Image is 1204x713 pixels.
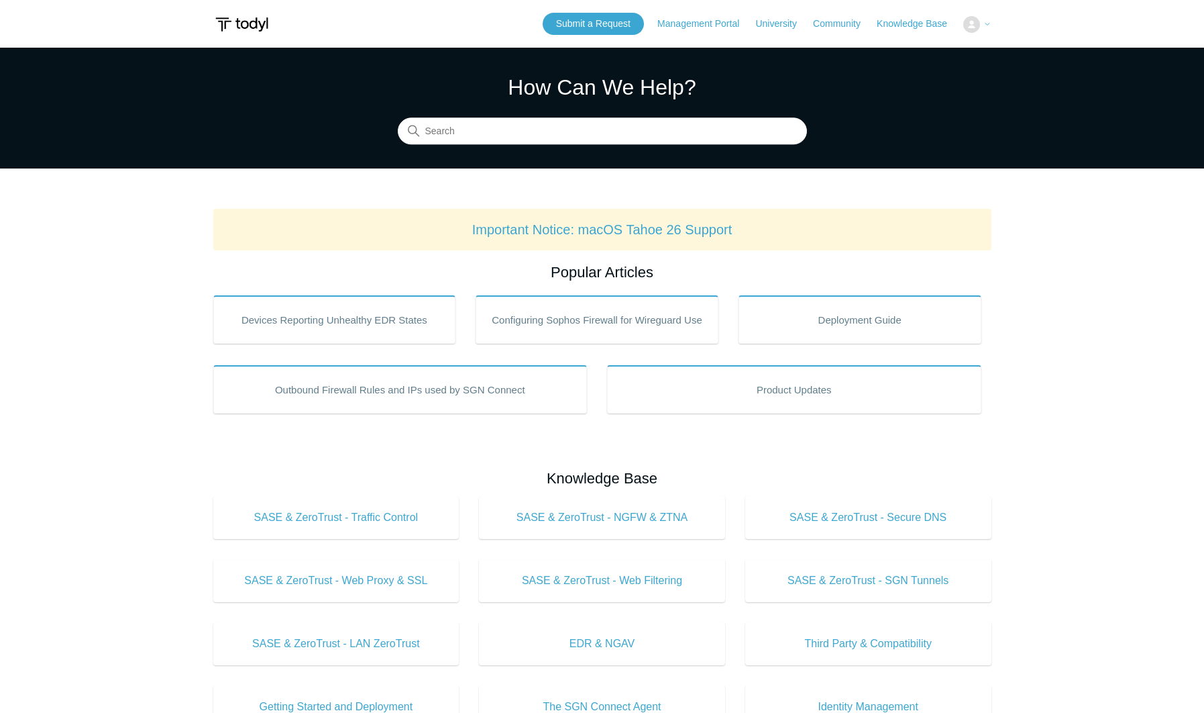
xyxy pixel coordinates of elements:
[398,71,807,103] h1: How Can We Help?
[745,496,991,539] a: SASE & ZeroTrust - Secure DNS
[213,496,459,539] a: SASE & ZeroTrust - Traffic Control
[813,17,874,31] a: Community
[233,573,439,589] span: SASE & ZeroTrust - Web Proxy & SSL
[877,17,961,31] a: Knowledge Base
[213,295,456,344] a: Devices Reporting Unhealthy EDR States
[765,636,971,652] span: Third Party & Compatibility
[479,622,725,665] a: EDR & NGAV
[499,636,705,652] span: EDR & NGAV
[476,295,718,344] a: Configuring Sophos Firewall for Wireguard Use
[233,510,439,526] span: SASE & ZeroTrust - Traffic Control
[479,559,725,602] a: SASE & ZeroTrust - Web Filtering
[607,365,981,414] a: Product Updates
[765,510,971,526] span: SASE & ZeroTrust - Secure DNS
[745,622,991,665] a: Third Party & Compatibility
[213,12,270,37] img: Todyl Support Center Help Center home page
[213,622,459,665] a: SASE & ZeroTrust - LAN ZeroTrust
[765,573,971,589] span: SASE & ZeroTrust - SGN Tunnels
[472,222,732,237] a: Important Notice: macOS Tahoe 26 Support
[657,17,753,31] a: Management Portal
[213,261,991,283] h2: Popular Articles
[479,496,725,539] a: SASE & ZeroTrust - NGFW & ZTNA
[213,365,588,414] a: Outbound Firewall Rules and IPs used by SGN Connect
[398,118,807,145] input: Search
[499,510,705,526] span: SASE & ZeroTrust - NGFW & ZTNA
[213,559,459,602] a: SASE & ZeroTrust - Web Proxy & SSL
[738,295,981,344] a: Deployment Guide
[213,467,991,489] h2: Knowledge Base
[543,13,644,35] a: Submit a Request
[745,559,991,602] a: SASE & ZeroTrust - SGN Tunnels
[233,636,439,652] span: SASE & ZeroTrust - LAN ZeroTrust
[499,573,705,589] span: SASE & ZeroTrust - Web Filtering
[755,17,810,31] a: University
